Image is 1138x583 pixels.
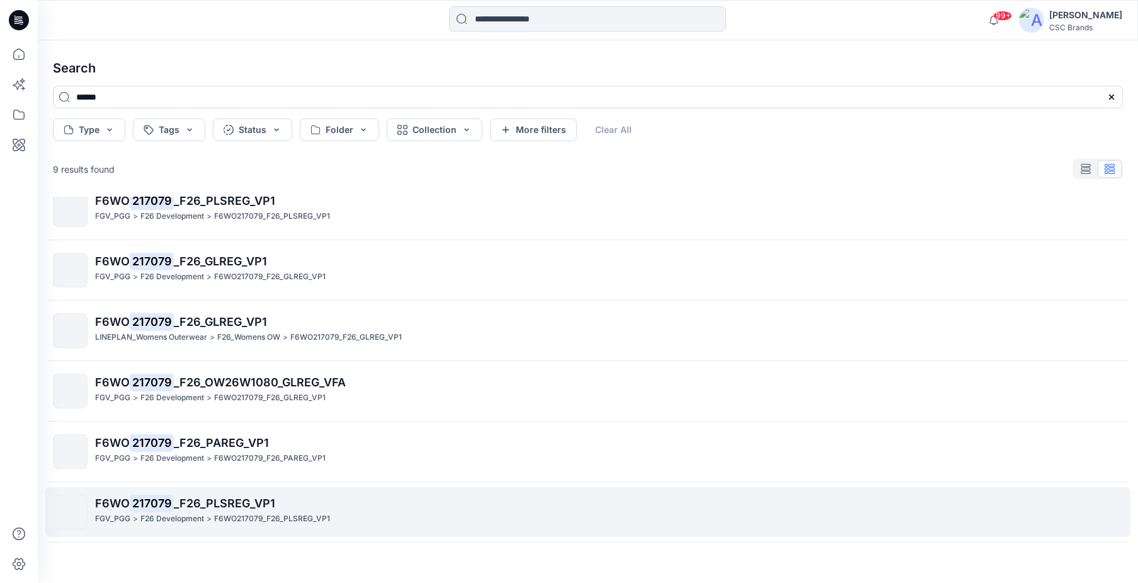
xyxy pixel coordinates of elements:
p: > [133,210,138,223]
p: F26 Development [140,391,204,405]
button: Folder [300,118,379,141]
p: FGV_PGG [95,210,130,223]
a: F6WO217079_F26_GLREG_VP1FGV_PGG>F26 Development>F6WO217079_F26_GLREG_VP1 [45,245,1130,295]
span: F6WO [95,194,130,207]
span: F6WO [95,497,130,510]
button: Tags [133,118,205,141]
span: F6WO [95,255,130,268]
p: > [133,391,138,405]
mark: 217079 [130,192,174,209]
p: FGV_PGG [95,512,130,526]
button: Status [213,118,292,141]
p: > [207,391,212,405]
p: > [210,331,215,344]
mark: 217079 [130,494,174,512]
div: [PERSON_NAME] [1049,8,1122,23]
h4: Search [43,50,1133,86]
span: F6WO [95,376,130,389]
p: F26 Development [140,452,204,465]
img: avatar [1019,8,1044,33]
a: F6WO217079_F26_OW26W1080_GLREG_VFAFGV_PGG>F26 Development>F6WO217079_F26_GLREG_VP1 [45,366,1130,416]
a: F6WO217079_F26_PAREG_VP1FGV_PGG>F26 Development>F6WO217079_F26_PAREG_VP1 [45,427,1130,476]
span: _F26_PLSREG_VP1 [174,497,275,510]
mark: 217079 [130,252,174,270]
p: F6WO217079_F26_GLREG_VP1 [290,331,402,344]
a: F6WO217079_F26_PLSREG_VP1FGV_PGG>F26 Development>F6WO217079_F26_PLSREG_VP1 [45,185,1130,234]
p: FGV_PGG [95,452,130,465]
span: F6WO [95,436,130,449]
div: CSC Brands [1049,23,1122,32]
p: > [133,452,138,465]
span: F6WO [95,315,130,328]
p: > [207,210,212,223]
p: > [283,331,288,344]
a: F6WO217079_F26_PLSREG_VP1FGV_PGG>F26 Development>F6WO217079_F26_PLSREG_VP1 [45,487,1130,537]
p: 9 results found [53,163,115,176]
p: FGV_PGG [95,270,130,284]
a: F6WO217079_F26_GLREG_VP1LINEPLAN_Womens Outerwear>F26_Womens OW>F6WO217079_F26_GLREG_VP1 [45,306,1130,355]
p: F26 Development [140,270,204,284]
p: F6WO217079_F26_GLREG_VP1 [214,270,326,284]
p: F6WO217079_F26_PAREG_VP1 [214,452,326,465]
p: F6WO217079_F26_PLSREG_VP1 [214,210,330,223]
p: F26_Womens OW [217,331,280,344]
p: LINEPLAN_Womens Outerwear [95,331,207,344]
span: _F26_PAREG_VP1 [174,436,269,449]
mark: 217079 [130,313,174,330]
p: F26 Development [140,210,204,223]
p: F6WO217079_F26_GLREG_VP1 [214,391,326,405]
p: FGV_PGG [95,391,130,405]
span: 99+ [993,11,1012,21]
span: _F26_GLREG_VP1 [174,315,267,328]
p: > [133,512,138,526]
span: _F26_PLSREG_VP1 [174,194,275,207]
p: > [207,270,212,284]
button: Type [53,118,125,141]
p: > [207,452,212,465]
p: F6WO217079_F26_PLSREG_VP1 [214,512,330,526]
button: More filters [490,118,577,141]
button: Collection [387,118,482,141]
p: F26 Development [140,512,204,526]
span: _F26_OW26W1080_GLREG_VFA [174,376,346,389]
p: > [207,512,212,526]
p: > [133,270,138,284]
mark: 217079 [130,434,174,451]
mark: 217079 [130,373,174,391]
span: _F26_GLREG_VP1 [174,255,267,268]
